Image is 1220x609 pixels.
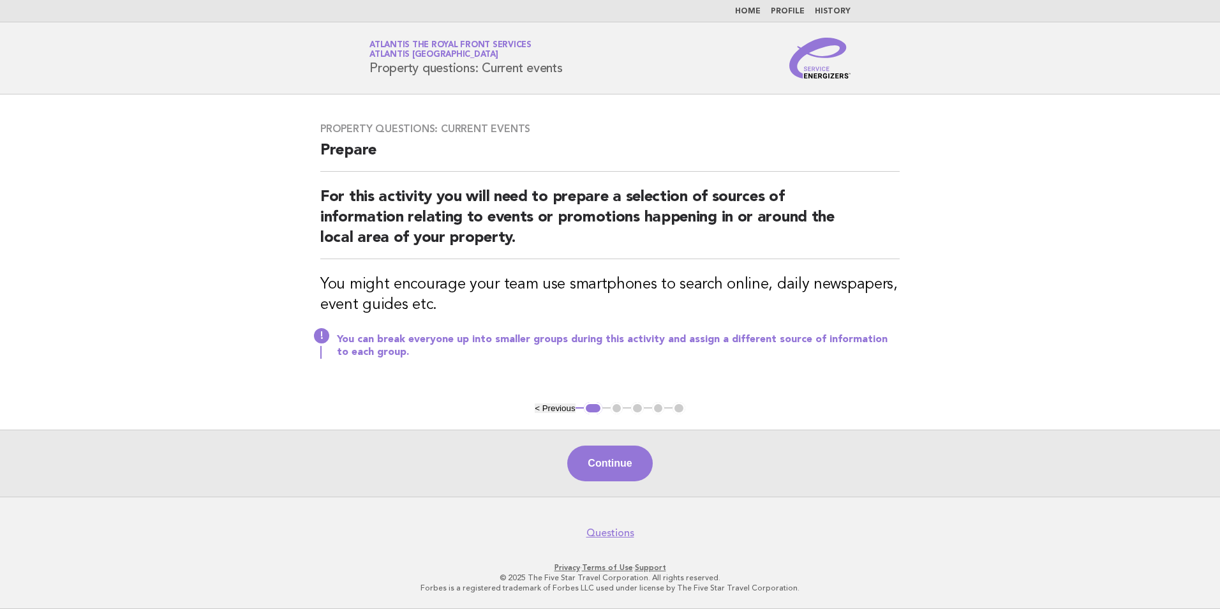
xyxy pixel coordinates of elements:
p: · · [219,562,1001,573]
h1: Property questions: Current events [369,41,563,75]
h3: Property questions: Current events [320,123,900,135]
h3: You might encourage your team use smartphones to search online, daily newspapers, event guides etc. [320,274,900,315]
button: < Previous [535,403,575,413]
a: Terms of Use [582,563,633,572]
a: Privacy [554,563,580,572]
p: © 2025 The Five Star Travel Corporation. All rights reserved. [219,573,1001,583]
a: Home [735,8,761,15]
p: You can break everyone up into smaller groups during this activity and assign a different source ... [337,333,900,359]
p: Forbes is a registered trademark of Forbes LLC used under license by The Five Star Travel Corpora... [219,583,1001,593]
h2: Prepare [320,140,900,172]
a: Questions [586,527,634,539]
button: Continue [567,446,652,481]
a: History [815,8,851,15]
span: Atlantis [GEOGRAPHIC_DATA] [369,51,498,59]
img: Service Energizers [789,38,851,79]
a: Atlantis The Royal Front ServicesAtlantis [GEOGRAPHIC_DATA] [369,41,532,59]
a: Support [635,563,666,572]
button: 1 [584,402,602,415]
h2: For this activity you will need to prepare a selection of sources of information relating to even... [320,187,900,259]
a: Profile [771,8,805,15]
